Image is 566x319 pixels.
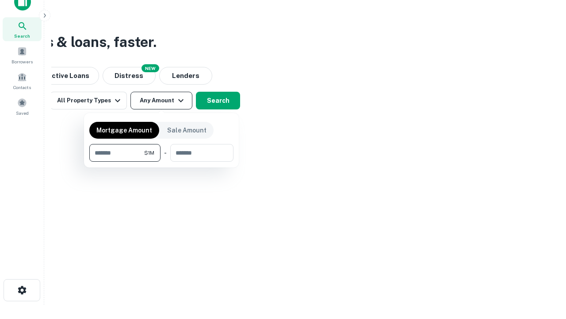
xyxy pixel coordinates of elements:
iframe: Chat Widget [522,248,566,291]
span: $1M [144,149,154,157]
p: Sale Amount [167,125,207,135]
div: - [164,144,167,162]
p: Mortgage Amount [96,125,152,135]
